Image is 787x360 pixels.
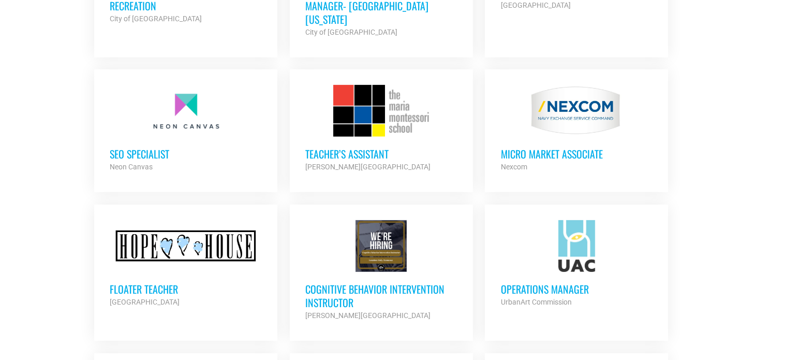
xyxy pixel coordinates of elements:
a: SEO Specialist Neon Canvas [94,69,277,189]
h3: Cognitive Behavior Intervention Instructor [305,282,457,309]
h3: Micro Market Associate [500,147,652,161]
strong: UrbanArt Commission [500,298,571,306]
strong: City of [GEOGRAPHIC_DATA] [110,15,202,23]
strong: [GEOGRAPHIC_DATA] [110,298,180,306]
a: Cognitive Behavior Intervention Instructor [PERSON_NAME][GEOGRAPHIC_DATA] [290,205,473,337]
h3: Floater Teacher [110,282,262,296]
h3: Teacher’s Assistant [305,147,457,161]
a: Teacher’s Assistant [PERSON_NAME][GEOGRAPHIC_DATA] [290,69,473,189]
a: Floater Teacher [GEOGRAPHIC_DATA] [94,205,277,324]
a: Operations Manager UrbanArt Commission [485,205,668,324]
strong: [PERSON_NAME][GEOGRAPHIC_DATA] [305,163,430,171]
strong: Neon Canvas [110,163,153,171]
strong: Nexcom [500,163,527,171]
strong: [PERSON_NAME][GEOGRAPHIC_DATA] [305,311,430,320]
h3: SEO Specialist [110,147,262,161]
a: Micro Market Associate Nexcom [485,69,668,189]
h3: Operations Manager [500,282,652,296]
strong: City of [GEOGRAPHIC_DATA] [305,28,397,36]
strong: [GEOGRAPHIC_DATA] [500,1,570,9]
